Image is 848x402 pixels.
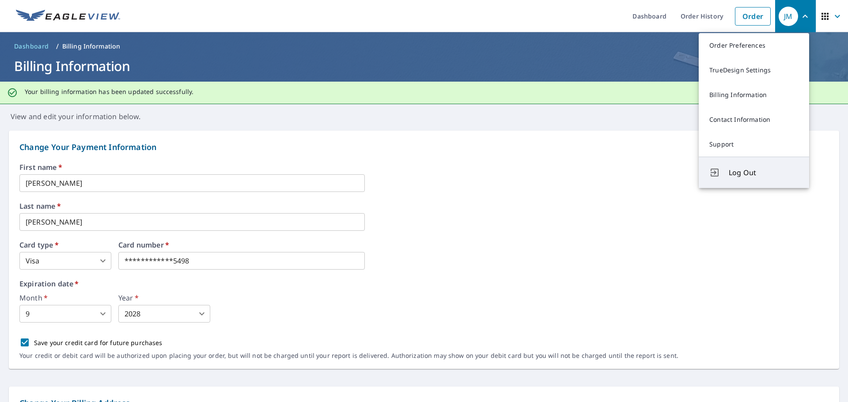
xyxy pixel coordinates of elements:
[735,7,771,26] a: Order
[19,294,111,301] label: Month
[19,241,111,248] label: Card type
[699,33,809,58] a: Order Preferences
[16,10,120,23] img: EV Logo
[19,280,829,287] label: Expiration date
[118,241,365,248] label: Card number
[699,58,809,83] a: TrueDesign Settings
[56,41,59,52] li: /
[699,157,809,188] button: Log Out
[118,305,210,323] div: 2028
[19,141,829,153] p: Change Your Payment Information
[11,39,837,53] nav: breadcrumb
[19,203,829,210] label: Last name
[19,252,111,270] div: Visa
[19,164,829,171] label: First name
[34,338,163,347] p: Save your credit card for future purchases
[699,107,809,132] a: Contact Information
[11,57,837,75] h1: Billing Information
[19,305,111,323] div: 9
[118,294,210,301] label: Year
[14,42,49,51] span: Dashboard
[779,7,798,26] div: JM
[699,83,809,107] a: Billing Information
[19,352,678,360] p: Your credit or debit card will be authorized upon placing your order, but will not be charged unt...
[11,39,53,53] a: Dashboard
[699,132,809,157] a: Support
[62,42,121,51] p: Billing Information
[729,167,799,178] span: Log Out
[25,88,193,96] p: Your billing information has been updated successfully.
